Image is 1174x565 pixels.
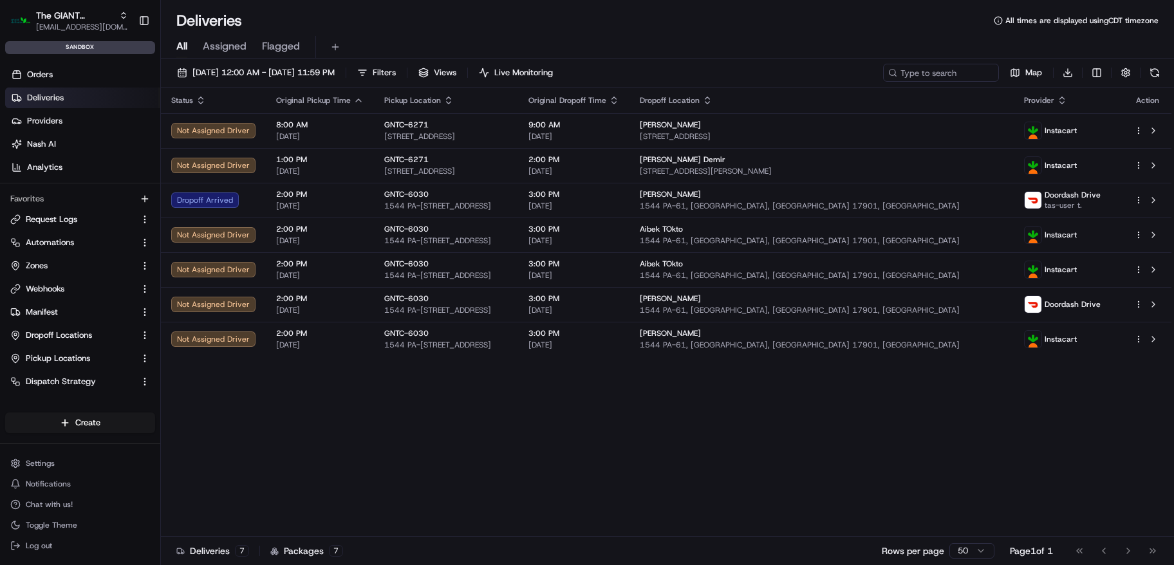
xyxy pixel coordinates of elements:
[5,41,155,54] div: sandbox
[384,166,508,176] span: [STREET_ADDRESS]
[5,232,155,253] button: Automations
[235,545,249,557] div: 7
[10,237,135,248] a: Automations
[1004,64,1048,82] button: Map
[1045,125,1077,136] span: Instacart
[528,340,619,350] span: [DATE]
[528,259,619,269] span: 3:00 PM
[5,189,155,209] div: Favorites
[1025,67,1042,79] span: Map
[10,10,31,31] img: The GIANT Company
[1045,200,1101,210] span: tas-user t.
[473,64,559,82] button: Live Monitoring
[203,39,247,54] span: Assigned
[276,131,364,142] span: [DATE]
[351,64,402,82] button: Filters
[36,9,114,22] span: The GIANT Company
[528,328,619,338] span: 3:00 PM
[10,329,135,341] a: Dropoff Locations
[1025,192,1041,208] img: doordash_logo_v2.png
[1045,334,1077,344] span: Instacart
[1045,264,1077,275] span: Instacart
[276,120,364,130] span: 8:00 AM
[882,544,944,557] p: Rows per page
[384,95,441,106] span: Pickup Location
[26,237,74,248] span: Automations
[329,545,343,557] div: 7
[27,115,62,127] span: Providers
[640,154,725,165] span: [PERSON_NAME] Demir
[276,259,364,269] span: 2:00 PM
[10,353,135,364] a: Pickup Locations
[384,224,429,234] span: GNTC-6030
[5,134,160,154] a: Nash AI
[640,236,1004,246] span: 1544 PA-61, [GEOGRAPHIC_DATA], [GEOGRAPHIC_DATA] 17901, [GEOGRAPHIC_DATA]
[10,283,135,295] a: Webhooks
[5,64,160,85] a: Orders
[5,475,155,493] button: Notifications
[26,458,55,468] span: Settings
[384,131,508,142] span: [STREET_ADDRESS]
[26,214,77,225] span: Request Logs
[1025,157,1041,174] img: instacart_logo.png
[276,340,364,350] span: [DATE]
[5,496,155,514] button: Chat with us!
[26,260,48,272] span: Zones
[640,305,1004,315] span: 1544 PA-61, [GEOGRAPHIC_DATA], [GEOGRAPHIC_DATA] 17901, [GEOGRAPHIC_DATA]
[26,283,64,295] span: Webhooks
[384,154,429,165] span: GNTC-6271
[384,270,508,281] span: 1544 PA-[STREET_ADDRESS]
[384,120,429,130] span: GNTC-6271
[171,95,193,106] span: Status
[413,64,462,82] button: Views
[5,325,155,346] button: Dropoff Locations
[5,454,155,472] button: Settings
[528,154,619,165] span: 2:00 PM
[27,69,53,80] span: Orders
[640,201,1004,211] span: 1544 PA-61, [GEOGRAPHIC_DATA], [GEOGRAPHIC_DATA] 17901, [GEOGRAPHIC_DATA]
[384,340,508,350] span: 1544 PA-[STREET_ADDRESS]
[528,201,619,211] span: [DATE]
[640,340,1004,350] span: 1544 PA-61, [GEOGRAPHIC_DATA], [GEOGRAPHIC_DATA] 17901, [GEOGRAPHIC_DATA]
[10,306,135,318] a: Manifest
[1045,230,1077,240] span: Instacart
[276,154,364,165] span: 1:00 PM
[528,270,619,281] span: [DATE]
[171,64,340,82] button: [DATE] 12:00 AM - [DATE] 11:59 PM
[10,260,135,272] a: Zones
[528,236,619,246] span: [DATE]
[494,67,553,79] span: Live Monitoring
[176,10,242,31] h1: Deliveries
[276,305,364,315] span: [DATE]
[1010,544,1053,557] div: Page 1 of 1
[640,328,701,338] span: [PERSON_NAME]
[276,224,364,234] span: 2:00 PM
[5,371,155,392] button: Dispatch Strategy
[192,67,335,79] span: [DATE] 12:00 AM - [DATE] 11:59 PM
[276,270,364,281] span: [DATE]
[434,67,456,79] span: Views
[1024,95,1054,106] span: Provider
[26,376,96,387] span: Dispatch Strategy
[373,67,396,79] span: Filters
[276,189,364,199] span: 2:00 PM
[26,479,71,489] span: Notifications
[1045,190,1101,200] span: Doordash Drive
[1025,227,1041,243] img: instacart_logo.png
[384,328,429,338] span: GNTC-6030
[640,189,701,199] span: [PERSON_NAME]
[5,279,155,299] button: Webhooks
[5,412,155,433] button: Create
[384,305,508,315] span: 1544 PA-[STREET_ADDRESS]
[1025,331,1041,347] img: instacart_logo.png
[1025,296,1041,313] img: doordash_logo_v2.png
[384,201,508,211] span: 1544 PA-[STREET_ADDRESS]
[528,131,619,142] span: [DATE]
[528,166,619,176] span: [DATE]
[36,22,128,32] button: [EMAIL_ADDRESS][DOMAIN_NAME]
[26,329,92,341] span: Dropoff Locations
[640,120,701,130] span: [PERSON_NAME]
[5,5,133,36] button: The GIANT CompanyThe GIANT Company[EMAIL_ADDRESS][DOMAIN_NAME]
[640,131,1004,142] span: [STREET_ADDRESS]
